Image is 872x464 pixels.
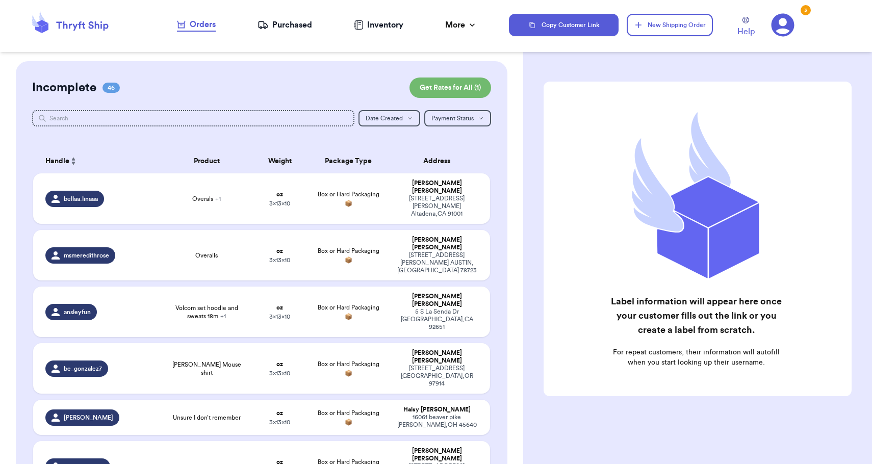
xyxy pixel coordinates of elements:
div: [PERSON_NAME] [PERSON_NAME] [396,349,478,365]
strong: oz [276,304,283,311]
button: Get Rates for All (1) [409,78,491,98]
strong: oz [276,191,283,197]
button: Date Created [358,110,420,126]
div: Halsy [PERSON_NAME] [396,406,478,414]
a: 3 [771,13,794,37]
input: Search [32,110,354,126]
a: Orders [177,18,216,32]
button: New Shipping Order [627,14,712,36]
div: [STREET_ADDRESS] [GEOGRAPHIC_DATA] , OR 97914 [396,365,478,388]
div: [STREET_ADDRESS][PERSON_NAME] Altadena , CA 91001 [396,195,478,218]
div: Orders [177,18,216,31]
span: Box or Hard Packaging 📦 [318,304,379,320]
div: 16061 beaver pike [PERSON_NAME] , OH 45640 [396,414,478,429]
span: Box or Hard Packaging 📦 [318,410,379,425]
span: + 1 [220,313,226,319]
button: Payment Status [424,110,491,126]
a: Purchased [258,19,312,31]
span: 3 x 13 x 10 [269,200,290,207]
p: For repeat customers, their information will autofill when you start looking up their username. [610,347,784,368]
span: Handle [45,156,69,167]
span: Payment Status [431,115,474,121]
span: Overals [192,195,221,203]
div: More [445,19,477,31]
span: msmeredithrose [64,251,109,260]
a: Inventory [354,19,403,31]
span: Date Created [366,115,403,121]
span: ansleyfun [64,308,91,316]
span: Overalls [195,251,218,260]
span: + 1 [215,196,221,202]
h2: Incomplete [32,80,96,96]
span: 3 x 13 x 10 [269,419,290,425]
div: 3 [801,5,811,15]
button: Sort ascending [69,155,78,167]
div: 5 S La Senda Dr [GEOGRAPHIC_DATA] , CA 92651 [396,308,478,331]
span: [PERSON_NAME] [64,414,113,422]
span: Unsure I don’t remember [173,414,241,422]
span: [PERSON_NAME] Mouse shirt [167,360,246,377]
span: 3 x 13 x 10 [269,314,290,320]
th: Address [390,149,490,173]
th: Product [161,149,252,173]
th: Weight [252,149,307,173]
strong: oz [276,248,283,254]
div: [PERSON_NAME] [PERSON_NAME] [396,447,478,462]
strong: oz [276,361,283,367]
button: Copy Customer Link [509,14,619,36]
span: Box or Hard Packaging 📦 [318,191,379,207]
span: 46 [102,83,120,93]
span: Volcom set hoodie and sweats 18m [167,304,246,320]
div: [PERSON_NAME] [PERSON_NAME] [396,236,478,251]
span: bellaa.linaaa [64,195,98,203]
span: 3 x 13 x 10 [269,370,290,376]
span: be_gonzalez7 [64,365,102,373]
span: Help [737,25,755,38]
div: [PERSON_NAME] [PERSON_NAME] [396,293,478,308]
div: [PERSON_NAME] [PERSON_NAME] [396,179,478,195]
span: 3 x 13 x 10 [269,257,290,263]
div: [STREET_ADDRESS][PERSON_NAME] AUSTIN , [GEOGRAPHIC_DATA] 78723 [396,251,478,274]
strong: oz [276,410,283,416]
th: Package Type [307,149,390,173]
span: Box or Hard Packaging 📦 [318,248,379,263]
a: Help [737,17,755,38]
span: Box or Hard Packaging 📦 [318,361,379,376]
h2: Label information will appear here once your customer fills out the link or you create a label fr... [610,294,784,337]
